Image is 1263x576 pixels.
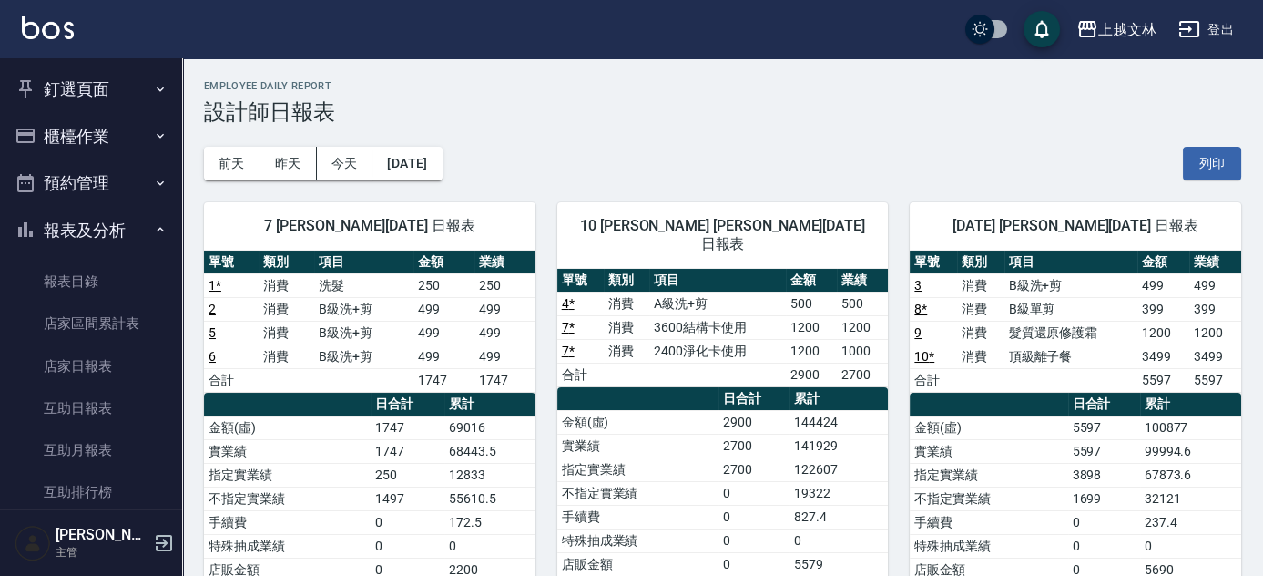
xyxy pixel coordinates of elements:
[957,345,1004,368] td: 消費
[371,393,444,417] th: 日合計
[204,251,259,274] th: 單號
[413,297,474,321] td: 499
[1189,345,1241,368] td: 3499
[910,534,1067,558] td: 特殊抽成業績
[209,349,216,364] a: 6
[910,251,1241,393] table: a dense table
[204,80,1241,92] h2: Employee Daily Report
[1068,487,1140,510] td: 1699
[789,458,888,481] td: 122607
[837,363,888,386] td: 2700
[444,487,535,510] td: 55610.5
[910,487,1067,510] td: 不指定實業績
[557,434,718,458] td: 實業績
[789,387,888,411] th: 累計
[474,273,535,297] td: 250
[786,292,837,315] td: 500
[259,251,313,274] th: 類別
[1068,393,1140,417] th: 日合計
[259,297,313,321] td: 消費
[7,261,175,303] a: 報表目錄
[7,429,175,471] a: 互助月報表
[314,251,414,274] th: 項目
[444,463,535,487] td: 12833
[209,325,216,340] a: 5
[204,99,1241,125] h3: 設計師日報表
[1140,416,1241,439] td: 100877
[56,526,148,544] h5: [PERSON_NAME]
[1004,345,1138,368] td: 頂級離子餐
[718,552,789,576] td: 0
[317,147,373,180] button: 今天
[914,325,922,340] a: 9
[371,534,444,558] td: 0
[474,251,535,274] th: 業績
[789,505,888,529] td: 827.4
[1004,273,1138,297] td: B級洗+剪
[718,481,789,505] td: 0
[259,321,313,345] td: 消費
[649,339,786,363] td: 2400淨化卡使用
[557,363,604,386] td: 合計
[1004,321,1138,345] td: 髮質還原修護霜
[1189,321,1241,345] td: 1200
[413,368,474,392] td: 1747
[260,147,317,180] button: 昨天
[204,510,371,534] td: 手續費
[204,487,371,510] td: 不指定實業績
[557,269,604,293] th: 單號
[718,505,789,529] td: 0
[314,321,414,345] td: B級洗+剪
[1024,11,1060,47] button: save
[204,463,371,487] td: 指定實業績
[1137,345,1189,368] td: 3499
[314,273,414,297] td: 洗髮
[371,487,444,510] td: 1497
[604,292,650,315] td: 消費
[1189,251,1241,274] th: 業績
[7,471,175,513] a: 互助排行榜
[1189,273,1241,297] td: 499
[1004,251,1138,274] th: 項目
[557,458,718,481] td: 指定實業績
[910,439,1067,463] td: 實業績
[372,147,442,180] button: [DATE]
[1068,510,1140,534] td: 0
[204,534,371,558] td: 特殊抽成業績
[910,251,957,274] th: 單號
[557,505,718,529] td: 手續費
[1068,463,1140,487] td: 3898
[7,207,175,254] button: 報表及分析
[1137,251,1189,274] th: 金額
[1004,297,1138,321] td: B級單剪
[314,345,414,368] td: B級洗+剪
[718,529,789,552] td: 0
[474,345,535,368] td: 499
[1137,273,1189,297] td: 499
[957,321,1004,345] td: 消費
[7,345,175,387] a: 店家日報表
[1137,321,1189,345] td: 1200
[444,439,535,463] td: 68443.5
[1069,11,1164,48] button: 上越文林
[259,273,313,297] td: 消費
[413,345,474,368] td: 499
[1068,439,1140,463] td: 5597
[474,321,535,345] td: 499
[1068,534,1140,558] td: 0
[837,339,888,363] td: 1000
[1189,297,1241,321] td: 399
[444,393,535,417] th: 累計
[1189,368,1241,392] td: 5597
[7,66,175,113] button: 釘選頁面
[259,345,313,368] td: 消費
[557,269,889,387] table: a dense table
[22,16,74,39] img: Logo
[786,269,837,293] th: 金額
[914,278,922,293] a: 3
[413,321,474,345] td: 499
[957,297,1004,321] td: 消費
[413,251,474,274] th: 金額
[837,292,888,315] td: 500
[1098,18,1156,41] div: 上越文林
